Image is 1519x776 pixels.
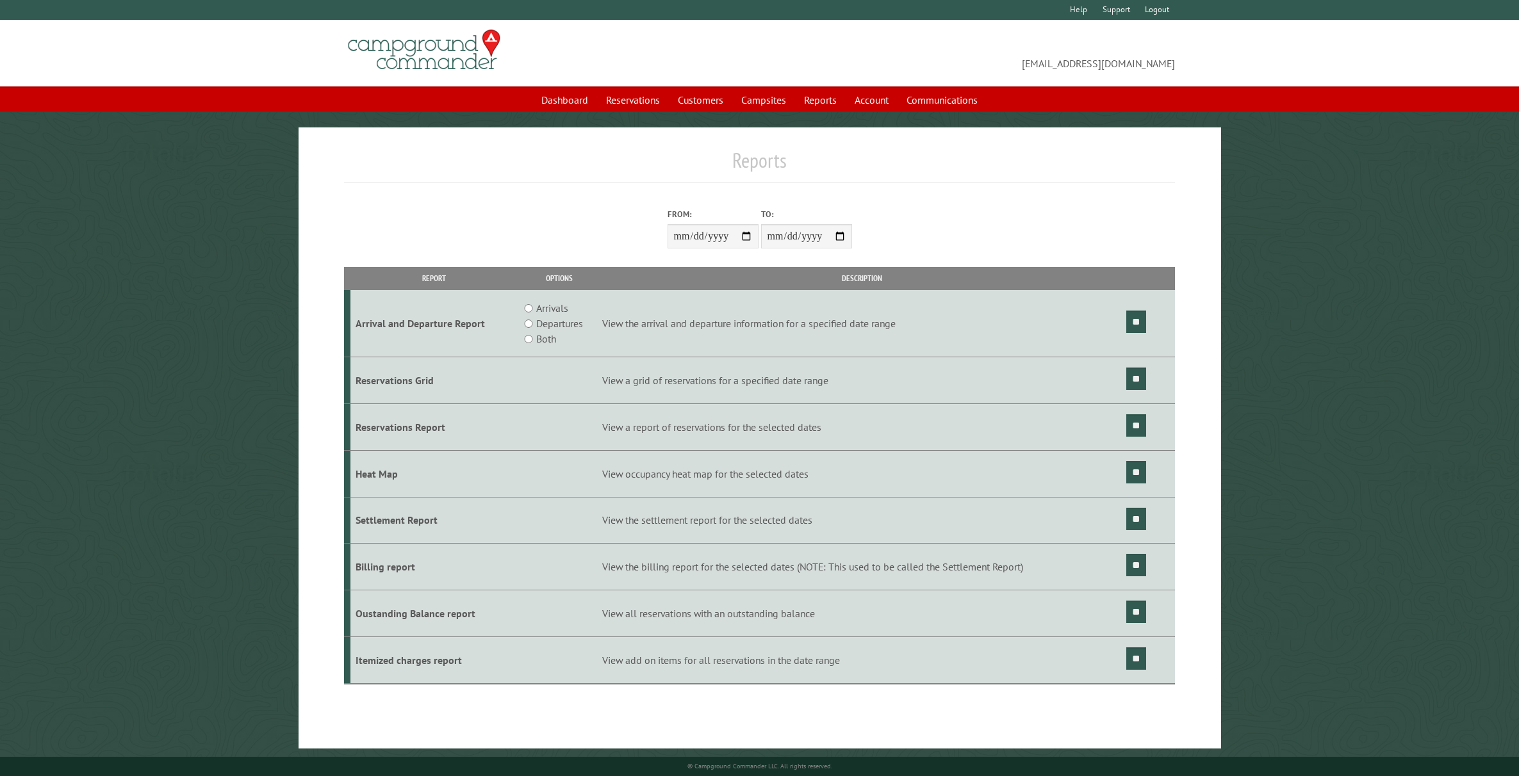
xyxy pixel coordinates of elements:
[350,590,519,637] td: Oustanding Balance report
[598,88,668,112] a: Reservations
[600,450,1124,497] td: View occupancy heat map for the selected dates
[344,25,504,75] img: Campground Commander
[600,636,1124,683] td: View add on items for all reservations in the date range
[761,208,852,220] label: To:
[350,403,519,450] td: Reservations Report
[600,267,1124,289] th: Description
[600,403,1124,450] td: View a report of reservations for the selected dates
[534,88,596,112] a: Dashboard
[600,590,1124,637] td: View all reservations with an outstanding balance
[796,88,844,112] a: Reports
[734,88,794,112] a: Campsites
[518,267,600,289] th: Options
[760,35,1176,71] span: [EMAIL_ADDRESS][DOMAIN_NAME]
[600,290,1124,357] td: View the arrival and departure information for a specified date range
[668,208,759,220] label: From:
[536,300,568,316] label: Arrivals
[899,88,985,112] a: Communications
[536,316,583,331] label: Departures
[600,544,1124,590] td: View the billing report for the selected dates (NOTE: This used to be called the Settlement Report)
[600,497,1124,544] td: View the settlement report for the selected dates
[847,88,896,112] a: Account
[536,331,556,346] label: Both
[350,267,519,289] th: Report
[600,357,1124,404] td: View a grid of reservations for a specified date range
[687,762,832,770] small: © Campground Commander LLC. All rights reserved.
[350,636,519,683] td: Itemized charges report
[350,357,519,404] td: Reservations Grid
[350,450,519,497] td: Heat Map
[350,497,519,544] td: Settlement Report
[670,88,731,112] a: Customers
[350,544,519,590] td: Billing report
[350,290,519,357] td: Arrival and Departure Report
[344,148,1176,183] h1: Reports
